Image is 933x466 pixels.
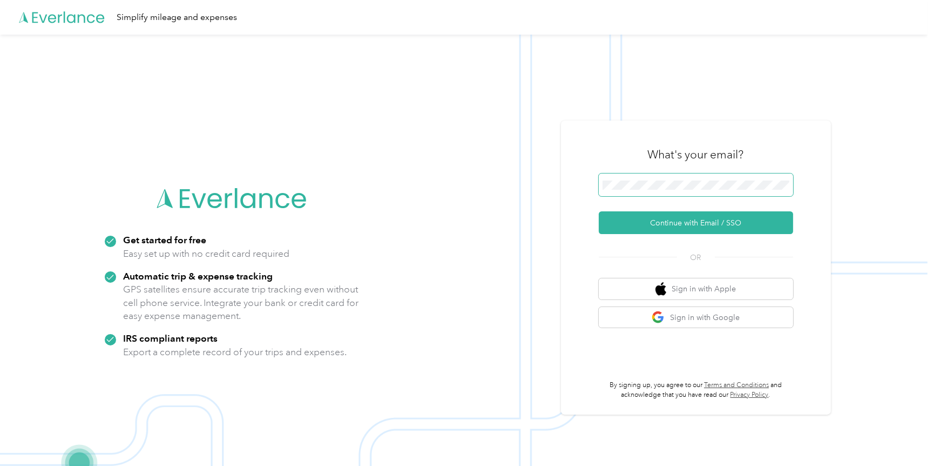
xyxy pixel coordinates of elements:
p: Export a complete record of your trips and expenses. [124,345,347,359]
strong: IRS compliant reports [124,332,218,344]
img: google logo [652,311,665,324]
p: Easy set up with no credit card required [124,247,290,261]
h3: What's your email? [648,147,744,162]
a: Terms and Conditions [704,381,769,389]
a: Privacy Policy [731,391,769,399]
button: apple logoSign in with Apple [599,278,793,299]
strong: Get started for free [124,234,207,245]
p: By signing up, you agree to our and acknowledge that you have read our . [599,381,793,400]
p: GPS satellites ensure accurate trip tracking even without cell phone service. Integrate your bank... [124,283,360,323]
span: OR [677,252,715,263]
button: google logoSign in with Google [599,307,793,328]
div: Simplify mileage and expenses [117,11,237,24]
strong: Automatic trip & expense tracking [124,270,273,282]
button: Continue with Email / SSO [599,211,793,234]
img: apple logo [655,282,666,296]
